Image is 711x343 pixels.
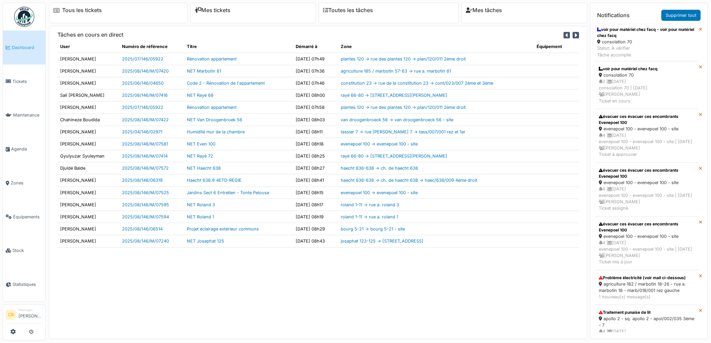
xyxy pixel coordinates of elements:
a: 2025/07/146/05922 [122,105,163,110]
a: josaphat 123-125 -> [STREET_ADDRESS] [341,239,423,244]
td: [PERSON_NAME] [57,211,119,223]
a: NET Haecht 638 [187,166,221,171]
a: Rénovation appartement [187,56,237,61]
td: [DATE] 07h58 [293,101,338,114]
a: NET Rayé 72 [187,154,213,159]
td: Gyulyuzar Syuleyman [57,150,119,162]
a: NET Even 100 [187,141,215,146]
a: 2025/08/146/06319 [122,178,163,183]
span: Maintenance [13,112,43,118]
td: [PERSON_NAME] [57,53,119,65]
div: Problème électricité (voir mail ci-dessous) [599,275,695,281]
a: NET Van Droogenbroek 56 [187,117,242,122]
div: évacuer ces évacuer ces encombrants Evenepoel 100 [599,221,695,233]
a: voir pour matériel chez facq consolation 70 2 |[DATE]consolation 70 | [DATE] [PERSON_NAME]Ticket ... [594,61,699,109]
a: plantes 120 -> rue des plantes 120 -> plan/120/011 2ème droit [341,105,466,110]
a: Tous les tickets [62,7,102,13]
div: Traitement punaise de lit [599,309,695,315]
span: Zones [11,180,43,186]
td: Sali [PERSON_NAME] [57,89,119,101]
a: voir pour matériel chez facq - voir pour matériel chez facq consolation 70 Statut: À vérifierTâch... [594,24,699,61]
td: [DATE] 08h15 [293,186,338,199]
td: [PERSON_NAME] [57,77,119,89]
h6: Notifications [597,12,630,18]
li: CB [6,310,16,320]
a: Agenda [3,132,45,166]
a: bourg 5-21 -> bourg 5-21 - site [341,226,405,231]
a: 2025/07/146/05922 [122,56,163,61]
td: [DATE] 08h25 [293,150,338,162]
a: Problème électricité (voir mail ci-dessous) agriculture 182 / marbotin 18-26 - rue a. marbotin 18... [594,270,699,305]
a: 2025/08/146/06514 [122,226,163,231]
th: Équipement [534,41,579,53]
a: Mes tâches [466,7,502,13]
a: 2025/04/146/02971 [122,129,162,134]
a: tassier 7 -> rue [PERSON_NAME] 7 -> tass/007/001 rez et 1er [341,129,465,134]
a: 2025/08/146/M/07525 [122,190,169,195]
div: agriculture 182 / marbotin 18-26 - rue a. marbotin 18 - marb/018/001 rez gauche [599,281,695,294]
a: 2025/08/146/M/07594 [122,214,169,219]
td: [PERSON_NAME] [57,126,119,138]
a: NET Marbotin 61 [187,69,221,74]
td: [DATE] 07h46 [293,77,338,89]
div: voir pour matériel chez facq - voir pour matériel chez facq [597,27,696,39]
span: Stock [12,247,43,254]
a: agriculture 185 / marbotin 57-63 -> rue a. marbotin 61 [341,69,451,74]
a: Jardins Sect 6 Entretien - Tonte Pelouse [187,190,269,195]
td: [PERSON_NAME] [57,199,119,211]
a: Stock [3,234,45,268]
a: rayé 66-80 -> [STREET_ADDRESS][PERSON_NAME] [341,93,447,98]
div: 1 nouveau(x) message(s) [599,294,695,300]
td: [DATE] 07h36 [293,65,338,77]
td: Djuldé Balde [57,162,119,174]
th: Démarré à [293,41,338,53]
span: Équipements [13,214,43,220]
a: Toutes les tâches [323,7,373,13]
a: évacuer ces évacuer ces encombrants Evenepoel 100 evenepoel 100 - evenepoel 100 - site 4 |[DATE]e... [594,109,699,163]
a: Projet éclairage extérieur communs [187,226,259,231]
a: NET Roland 1 [187,214,214,219]
th: Titre [184,41,293,53]
a: Humidité mur de la chambre [187,129,245,134]
div: évacuer ces évacuer ces encombrants Evenepoel 100 [599,114,695,126]
span: Dashboard [12,44,43,51]
a: Statistiques [3,267,45,301]
td: [DATE] 08h19 [293,211,338,223]
a: evenepoel 100 -> evenepoel 100 - site [341,190,418,195]
a: NET Josaphat 125 [187,239,224,244]
a: NET Roland 3 [187,202,215,207]
td: [PERSON_NAME] [57,186,119,199]
div: voir pour matériel chez facq [599,66,695,72]
a: NET Rayé 68 [187,93,213,98]
a: CB Manager[PERSON_NAME] [6,307,43,324]
td: [DATE] 08h27 [293,162,338,174]
td: [PERSON_NAME] [57,65,119,77]
a: constitution 23 -> rue de la constitution 23 -> cont/023/007 2ème et 3ème [341,81,493,86]
a: 2025/08/146/M/07572 [122,166,169,171]
td: [DATE] 08h41 [293,174,338,186]
a: rayé 66-80 -> [STREET_ADDRESS][PERSON_NAME] [341,154,447,159]
a: Supprimer tout [661,10,701,21]
a: 2025/08/146/M/07416 [122,93,168,98]
a: évacuer ces évacuer ces encombrants Evenepoel 100 evenepoel 100 - evenepoel 100 - site 4 |[DATE]e... [594,163,699,216]
div: 2 | [DATE] consolation 70 | [DATE] [PERSON_NAME] Ticket en cours [599,78,695,104]
td: [DATE] 08h03 [293,114,338,126]
a: 2025/08/146/M/07420 [122,69,169,74]
th: Zone [338,41,534,53]
span: translation missing: fr.shared.user [60,44,70,49]
div: evenepoel 100 - evenepoel 100 - site [599,233,695,240]
div: apollo 2 - sq. apollo 2 - apol/002/035 3ème - 7 [599,315,695,328]
td: [DATE] 08h00 [293,89,338,101]
h6: Tâches en cours en direct [57,32,123,38]
td: [DATE] 08h17 [293,199,338,211]
li: [PERSON_NAME] [18,307,43,322]
div: 4 | [DATE] evenepoel 100 - evenepoel 100 - site | [DATE] [PERSON_NAME] Ticket à approuver [599,132,695,158]
div: évacuer ces évacuer ces encombrants Evenepoel 100 [599,167,695,179]
td: [PERSON_NAME] [57,235,119,247]
a: roland 1-11 -> rue a. roland 1 [341,214,398,219]
div: 4 | [DATE] evenepoel 100 - evenepoel 100 - site | [DATE] [PERSON_NAME] Ticket mis à jour [599,240,695,265]
a: haecht 636-638 -> ch. de haecht 638 [341,166,418,171]
a: Tickets [3,65,45,98]
a: roland 1-11 -> rue a. roland 3 [341,202,399,207]
a: Rénovation appartement [187,105,237,110]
